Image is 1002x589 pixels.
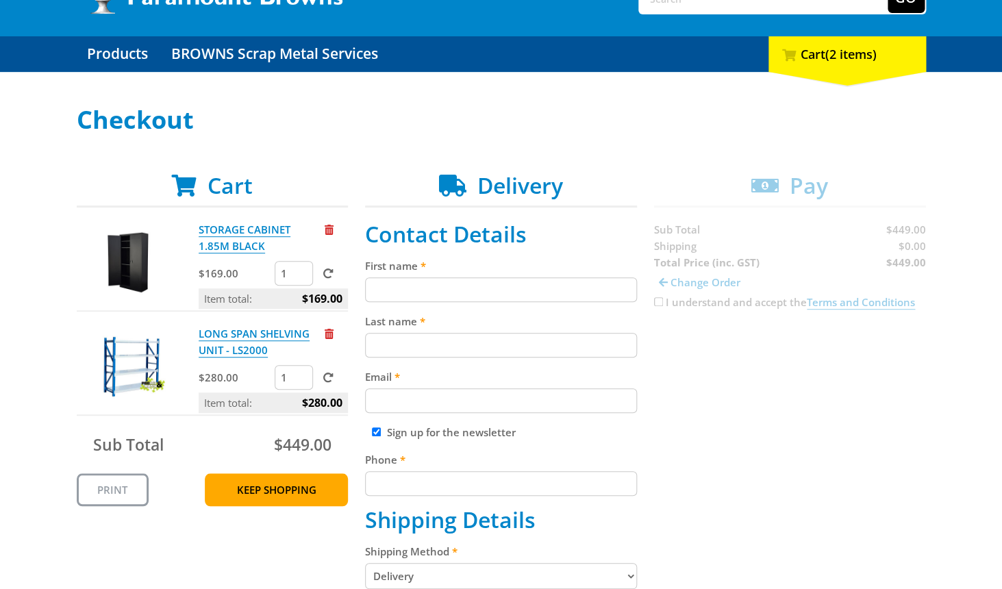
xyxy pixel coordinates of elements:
span: $449.00 [274,434,331,455]
span: Cart [208,171,253,200]
span: $280.00 [302,392,342,413]
span: $169.00 [302,288,342,309]
p: Item total: [199,288,348,309]
a: STORAGE CABINET 1.85M BLACK [199,223,290,253]
label: Last name [365,313,637,329]
label: Email [365,368,637,385]
img: STORAGE CABINET 1.85M BLACK [90,221,172,303]
h1: Checkout [77,106,926,134]
a: Go to the BROWNS Scrap Metal Services page [161,36,388,72]
h2: Contact Details [365,221,637,247]
p: Item total: [199,392,348,413]
input: Please enter your first name. [365,277,637,302]
input: Please enter your last name. [365,333,637,358]
a: Go to the Products page [77,36,158,72]
a: Remove from cart [324,327,333,340]
input: Please enter your telephone number. [365,471,637,496]
p: $280.00 [199,369,272,386]
a: Remove from cart [324,223,333,236]
a: Print [77,473,149,506]
select: Please select a shipping method. [365,563,637,589]
label: Shipping Method [365,543,637,560]
span: (2 items) [825,46,877,62]
a: Keep Shopping [205,473,348,506]
label: Phone [365,451,637,468]
img: LONG SPAN SHELVING UNIT - LS2000 [90,325,172,408]
h2: Shipping Details [365,507,637,533]
input: Please enter your email address. [365,388,637,413]
label: Sign up for the newsletter [387,425,516,439]
span: Sub Total [93,434,164,455]
div: Cart [768,36,926,72]
a: LONG SPAN SHELVING UNIT - LS2000 [199,327,310,358]
p: $169.00 [199,265,272,281]
span: Delivery [477,171,563,200]
label: First name [365,258,637,274]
